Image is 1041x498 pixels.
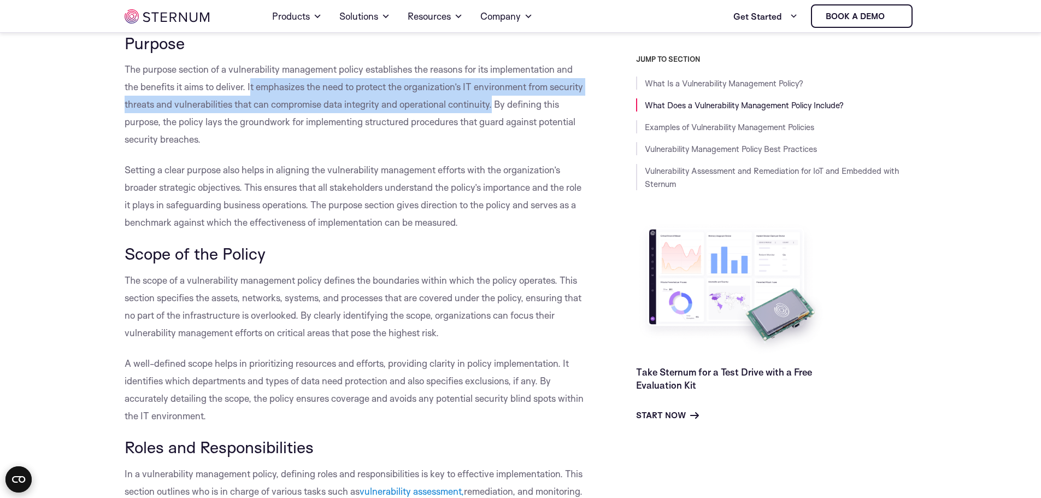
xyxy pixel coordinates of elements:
[636,366,812,391] a: Take Sternum for a Test Drive with a Free Evaluation Kit
[125,358,584,421] span: A well-defined scope helps in prioritizing resources and efforts, providing clarity in policy imp...
[5,466,32,493] button: Open CMP widget
[408,1,463,32] a: Resources
[339,1,390,32] a: Solutions
[645,166,899,189] a: Vulnerability Assessment and Remediation for IoT and Embedded with Sternum
[636,409,699,422] a: Start Now
[125,274,581,338] span: The scope of a vulnerability management policy defines the boundaries within which the policy ope...
[125,63,583,145] span: The purpose section of a vulnerability management policy establishes the reasons for its implemen...
[480,1,533,32] a: Company
[889,12,898,21] img: sternum iot
[125,33,185,53] span: Purpose
[636,55,917,63] h3: JUMP TO SECTION
[125,9,209,24] img: sternum iot
[125,243,266,263] span: Scope of the Policy
[125,164,581,228] span: Setting a clear purpose also helps in aligning the vulnerability management efforts with the orga...
[811,4,913,28] a: Book a demo
[636,221,827,357] img: Take Sternum for a Test Drive with a Free Evaluation Kit
[645,100,844,110] a: What Does a Vulnerability Management Policy Include?
[645,122,814,132] a: Examples of Vulnerability Management Policies
[272,1,322,32] a: Products
[645,144,817,154] a: Vulnerability Management Policy Best Practices
[733,5,798,27] a: Get Started
[645,78,803,89] a: What Is a Vulnerability Management Policy?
